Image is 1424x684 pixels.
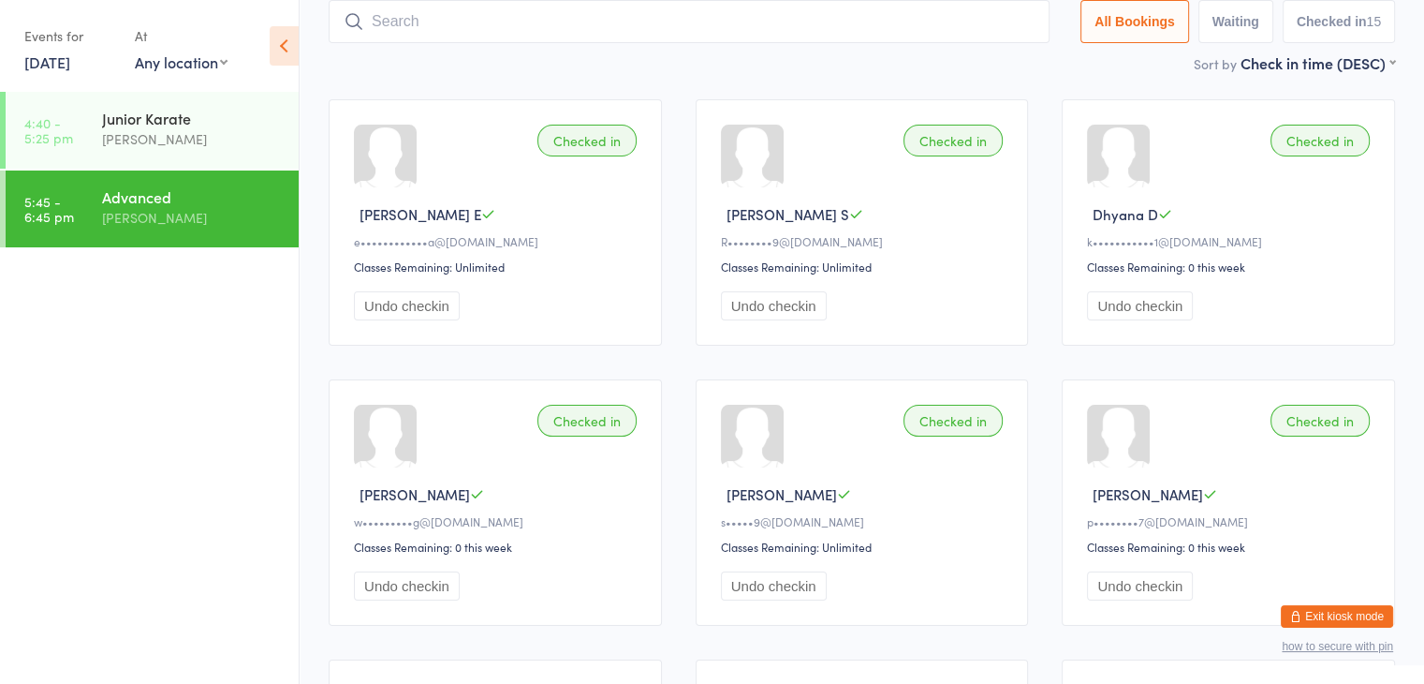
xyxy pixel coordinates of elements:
div: Classes Remaining: 0 this week [354,539,642,555]
div: Junior Karate [102,108,283,128]
div: p••••••••7@[DOMAIN_NAME] [1087,513,1375,529]
a: 4:40 -5:25 pmJunior Karate[PERSON_NAME] [6,92,299,169]
div: Checked in [903,125,1003,156]
span: [PERSON_NAME] [360,484,470,504]
div: Classes Remaining: Unlimited [721,259,1009,275]
button: Undo checkin [354,291,460,320]
div: [PERSON_NAME] [102,128,283,150]
div: w•••••••••g@[DOMAIN_NAME] [354,513,642,529]
div: Checked in [537,405,637,437]
span: [PERSON_NAME] E [360,204,481,224]
button: Undo checkin [1087,572,1193,601]
button: Undo checkin [1087,291,1193,320]
div: Classes Remaining: Unlimited [354,259,642,275]
time: 4:40 - 5:25 pm [24,115,73,145]
button: Exit kiosk mode [1281,605,1393,628]
div: Checked in [1270,125,1370,156]
div: [PERSON_NAME] [102,207,283,229]
div: Check in time (DESC) [1240,52,1395,73]
div: At [135,21,228,52]
div: 15 [1366,14,1381,29]
div: e••••••••••••a@[DOMAIN_NAME] [354,233,642,249]
a: 5:45 -6:45 pmAdvanced[PERSON_NAME] [6,171,299,247]
button: Undo checkin [721,291,827,320]
div: Advanced [102,186,283,207]
button: Undo checkin [354,572,460,601]
div: Any location [135,52,228,72]
div: Events for [24,21,116,52]
span: Dhyana D [1093,204,1158,224]
div: Classes Remaining: Unlimited [721,539,1009,555]
time: 5:45 - 6:45 pm [24,194,74,224]
div: k•••••••••••1@[DOMAIN_NAME] [1087,233,1375,249]
span: [PERSON_NAME] [727,484,837,504]
button: Undo checkin [721,572,827,601]
div: Classes Remaining: 0 this week [1087,539,1375,555]
span: [PERSON_NAME] [1093,484,1203,504]
span: [PERSON_NAME] S [727,204,849,224]
div: R••••••••9@[DOMAIN_NAME] [721,233,1009,249]
div: Checked in [1270,405,1370,437]
div: Classes Remaining: 0 this week [1087,259,1375,275]
div: s•••••9@[DOMAIN_NAME] [721,513,1009,529]
button: how to secure with pin [1282,640,1393,653]
label: Sort by [1194,54,1237,73]
div: Checked in [537,125,637,156]
div: Checked in [903,405,1003,437]
a: [DATE] [24,52,70,72]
